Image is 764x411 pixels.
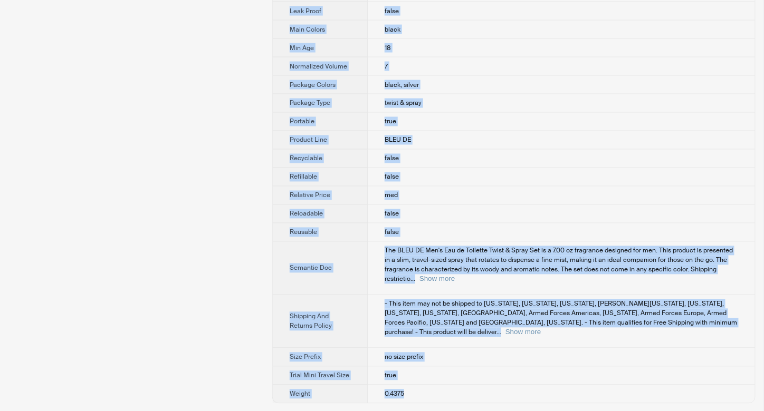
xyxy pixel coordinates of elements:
button: Expand [505,328,541,336]
span: The BLEU DE Men's Eau de Toilette Twist & Spray Set is a 7.00 oz fragrance designed for men. This... [385,247,733,283]
span: Recyclable [290,154,322,163]
span: Portable [290,118,314,126]
span: false [385,154,399,163]
span: ... [410,275,415,283]
span: Package Colors [290,81,336,89]
span: med [385,191,398,200]
span: Min Age [290,44,314,52]
span: Product Line [290,136,327,144]
span: false [385,173,399,181]
span: ... [496,328,501,337]
button: Expand [419,275,455,283]
span: Leak Proof [290,7,321,15]
span: 18 [385,44,391,52]
span: no size prefix [385,353,423,361]
span: true [385,118,396,126]
span: Reloadable [290,210,323,218]
span: Package Type [290,99,330,107]
span: Relative Price [290,191,330,200]
span: 0.4375 [385,390,404,398]
span: Main Colors [290,25,325,34]
span: 7 [385,62,388,71]
div: - This item may not be shipped to U.S. Virgin Islands, Puerto Rico, Hawaii, Marshall Islands, Gua... [385,299,738,337]
span: false [385,228,399,237]
span: Refillable [290,173,317,181]
div: The BLEU DE Men's Eau de Toilette Twist & Spray Set is a 7.00 oz fragrance designed for men. This... [385,246,738,284]
span: Shipping And Returns Policy [290,312,332,330]
span: false [385,210,399,218]
span: Weight [290,390,310,398]
span: Size Prefix [290,353,321,361]
span: Reusable [290,228,317,237]
span: Normalized Volume [290,62,347,71]
span: Semantic Doc [290,264,332,272]
span: twist & spray [385,99,422,107]
span: black [385,25,400,34]
span: Trial Mini Travel Size [290,371,349,380]
span: BLEU DE [385,136,411,144]
span: true [385,371,396,380]
span: - This item may not be shipped to [US_STATE], [US_STATE], [US_STATE], [PERSON_NAME][US_STATE], [U... [385,300,737,337]
span: black, silver [385,81,419,89]
span: false [385,7,399,15]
